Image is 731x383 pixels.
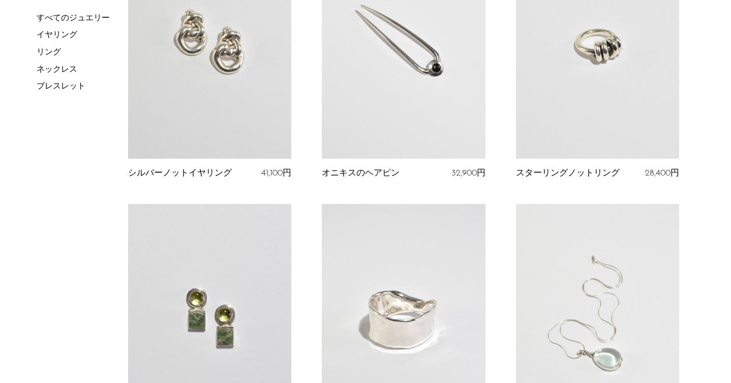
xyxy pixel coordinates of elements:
[37,82,85,91] a: ブレスレット
[451,169,485,178] font: 32,900円
[261,169,291,178] font: 41,100円
[322,169,400,178] font: オニキスのヘアピン
[516,169,620,178] font: スターリングノットリング
[37,66,77,74] a: ネックレス
[37,32,77,40] a: イヤリング
[128,169,232,178] a: シルバーノットイヤリング
[322,169,400,178] a: オニキスのヘアピン
[516,169,620,178] a: スターリングノットリング
[37,48,61,56] a: リング
[128,169,232,178] font: シルバーノットイヤリング
[645,169,679,178] font: 28,400円
[37,14,110,22] a: すべてのジュエリー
